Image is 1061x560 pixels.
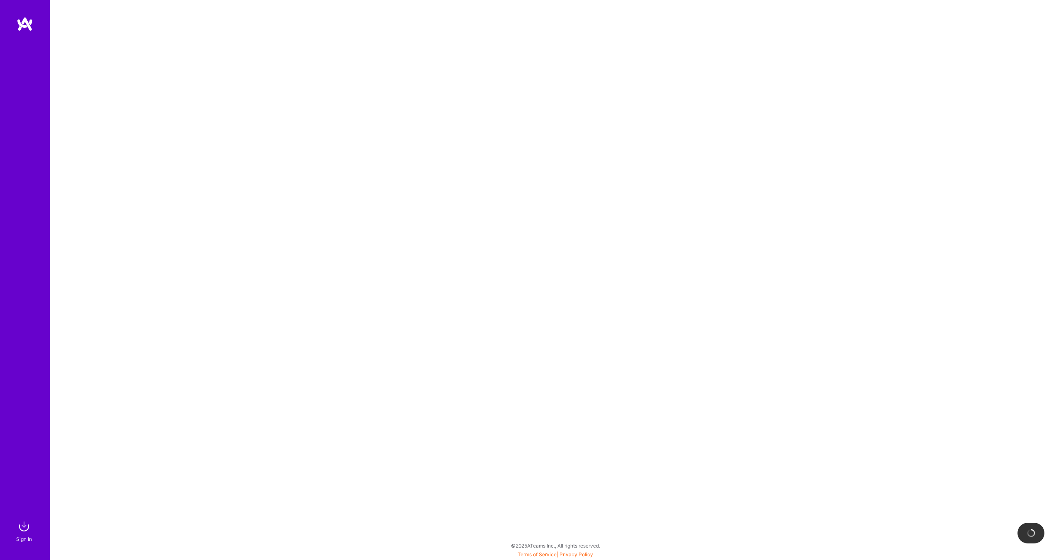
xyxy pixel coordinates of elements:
[16,518,32,535] img: sign in
[50,535,1061,556] div: © 2025 ATeams Inc., All rights reserved.
[17,17,33,31] img: logo
[1025,528,1036,538] img: loading
[17,518,32,543] a: sign inSign In
[518,551,557,558] a: Terms of Service
[560,551,593,558] a: Privacy Policy
[16,535,32,543] div: Sign In
[518,551,593,558] span: |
